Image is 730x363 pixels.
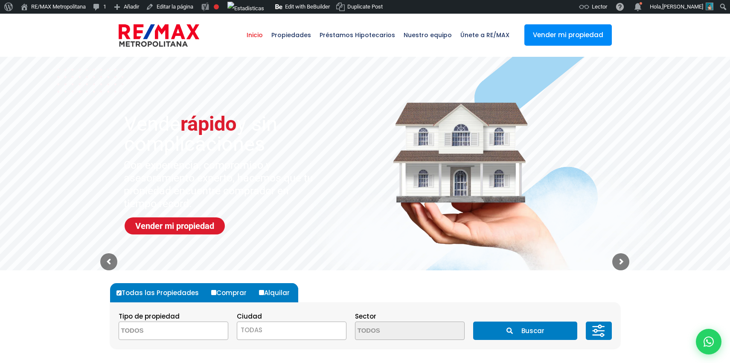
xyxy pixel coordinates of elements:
[399,14,456,56] a: Nuestro equipo
[242,14,267,56] a: Inicio
[315,22,399,48] span: Préstamos Hipotecarios
[124,114,337,154] sr7-txt: Vende y sin complicaciones
[227,2,264,15] img: Visitas de 48 horas. Haz clic para ver más estadísticas del sitio.
[267,22,315,48] span: Propiedades
[214,4,219,9] div: Frase clave objetivo no establecida
[315,14,399,56] a: Préstamos Hipotecarios
[456,22,514,48] span: Únete a RE/MAX
[473,322,577,340] button: Buscar
[456,14,514,56] a: Únete a RE/MAX
[662,3,703,10] span: [PERSON_NAME]
[524,24,612,46] a: Vender mi propiedad
[237,312,262,321] span: Ciudad
[241,325,262,334] span: TODAS
[116,290,122,296] input: Todas las Propiedades
[237,324,346,336] span: TODAS
[259,290,264,295] input: Alquilar
[125,217,225,234] a: Vender mi propiedad
[119,14,199,56] a: RE/MAX Metropolitana
[209,283,255,302] label: Comprar
[119,23,199,48] img: remax-metropolitana-logo
[180,112,237,135] span: rápido
[119,312,180,321] span: Tipo de propiedad
[355,322,438,340] textarea: Search
[124,159,320,210] sr7-txt: Con experiencia, compromiso y asesoramiento experto, hacemos que tu propiedad encuentre comprador...
[237,322,346,340] span: TODAS
[242,22,267,48] span: Inicio
[114,283,207,302] label: Todas las Propiedades
[355,312,376,321] span: Sector
[267,14,315,56] a: Propiedades
[211,290,216,295] input: Comprar
[257,283,298,302] label: Alquilar
[399,22,456,48] span: Nuestro equipo
[119,322,202,340] textarea: Search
